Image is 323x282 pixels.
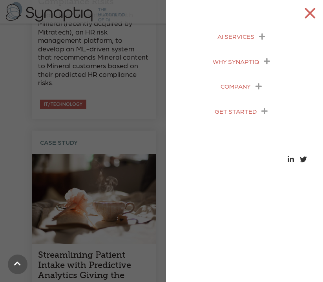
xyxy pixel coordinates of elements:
[215,100,272,123] a: GET STARTED
[180,25,307,140] nav: menu
[221,82,251,90] span: COMPANY
[6,2,125,22] img: synaptiq logo-2
[217,25,270,48] a: AI SERVICES
[213,58,259,65] span: WHY SYNAPTIQ
[215,107,257,115] span: GET STARTED
[221,75,266,98] a: COMPANY
[217,33,254,40] span: AI SERVICES
[213,50,275,73] a: WHY SYNAPTIQ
